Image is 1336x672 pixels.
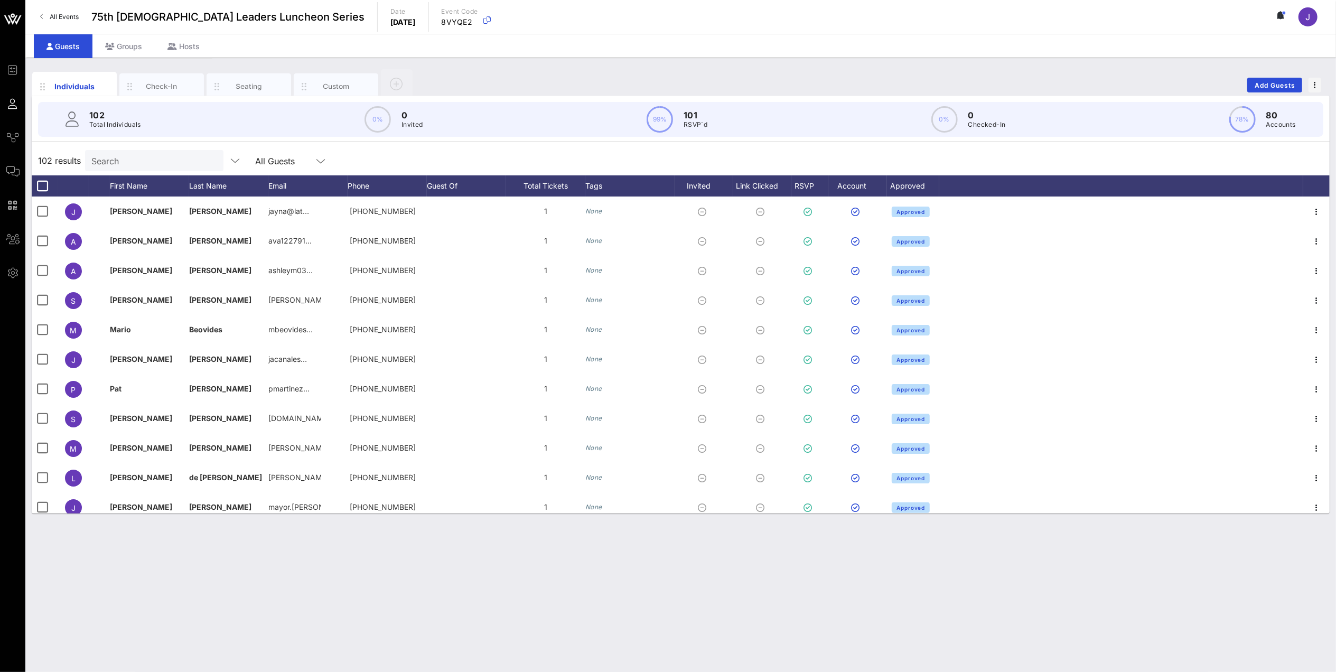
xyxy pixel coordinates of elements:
span: Pat [110,384,122,393]
div: Tags [585,175,675,197]
span: [PERSON_NAME] [189,236,251,245]
button: Approved [892,502,930,513]
i: None [585,296,602,304]
span: +17863519976 [350,325,416,334]
span: [PERSON_NAME] [110,207,172,216]
i: None [585,237,602,245]
div: Custom [313,81,360,91]
span: M [70,444,77,453]
i: None [585,385,602,393]
p: [PERSON_NAME]… [268,285,321,315]
div: 1 [506,404,585,433]
span: +18307760070 [350,354,416,363]
p: Date [390,6,416,17]
span: M [70,326,77,335]
span: [PERSON_NAME] [189,502,251,511]
span: +15127792652 [350,236,416,245]
span: A [71,267,76,276]
span: [PERSON_NAME] [110,354,172,363]
span: J [71,356,76,365]
span: Approved [896,445,925,452]
span: [PERSON_NAME] [110,473,172,482]
div: Account [828,175,886,197]
span: Approved [896,297,925,304]
div: Invited [675,175,733,197]
a: All Events [34,8,85,25]
div: Guests [34,34,92,58]
span: +12103186788 [350,414,416,423]
p: pmartinez… [268,374,310,404]
span: Approved [896,386,925,393]
button: Approved [892,384,930,395]
span: Approved [896,357,925,363]
span: Approved [896,416,925,422]
div: First Name [110,175,189,197]
div: 1 [506,492,585,522]
button: Approved [892,354,930,365]
p: ava122791… [268,226,312,256]
div: All Guests [249,150,333,171]
span: [PERSON_NAME] [189,207,251,216]
span: Approved [896,505,925,511]
i: None [585,355,602,363]
i: None [585,473,602,481]
div: J [1298,7,1318,26]
div: Email [268,175,348,197]
button: Add Guests [1247,78,1302,92]
p: Event Code [442,6,478,17]
span: [PERSON_NAME] [189,443,251,452]
div: Total Tickets [506,175,585,197]
span: Mario [110,325,131,334]
div: 1 [506,433,585,463]
span: [PERSON_NAME] [189,266,251,275]
span: P [71,385,76,394]
span: Approved [896,209,925,215]
span: Approved [896,238,925,245]
p: jacanales… [268,344,307,374]
span: All Events [50,13,79,21]
div: Hosts [155,34,212,58]
span: S [71,296,76,305]
div: Seating [226,81,273,91]
span: Approved [896,475,925,481]
button: Approved [892,266,930,276]
div: 1 [506,463,585,492]
span: [PERSON_NAME] [189,295,251,304]
span: Approved [896,268,925,274]
div: All Guests [255,156,295,166]
p: 0 [401,109,423,122]
span: [PERSON_NAME] [110,236,172,245]
span: [PERSON_NAME] [189,384,251,393]
button: Approved [892,414,930,424]
p: 101 [684,109,707,122]
span: +15129684884 [350,295,416,304]
div: Last Name [189,175,268,197]
button: Approved [892,443,930,454]
p: mbeovides… [268,315,313,344]
span: [PERSON_NAME] [189,354,251,363]
span: Add Guests [1254,81,1296,89]
span: S [71,415,76,424]
i: None [585,444,602,452]
i: None [585,325,602,333]
span: J [71,503,76,512]
div: Groups [92,34,155,58]
p: Checked-In [968,119,1006,130]
span: A [71,237,76,246]
span: Beovides [189,325,222,334]
div: 1 [506,197,585,226]
p: Invited [401,119,423,130]
span: 102 results [38,154,81,167]
div: Phone [348,175,427,197]
p: [DATE] [390,17,416,27]
p: [PERSON_NAME].[PERSON_NAME]… [268,463,321,492]
p: 0 [968,109,1006,122]
span: +13104367738 [350,207,416,216]
div: 1 [506,344,585,374]
div: Guest Of [427,175,506,197]
button: Approved [892,236,930,247]
div: Link Clicked [733,175,791,197]
p: RSVP`d [684,119,707,130]
button: Approved [892,207,930,217]
div: Approved [886,175,939,197]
